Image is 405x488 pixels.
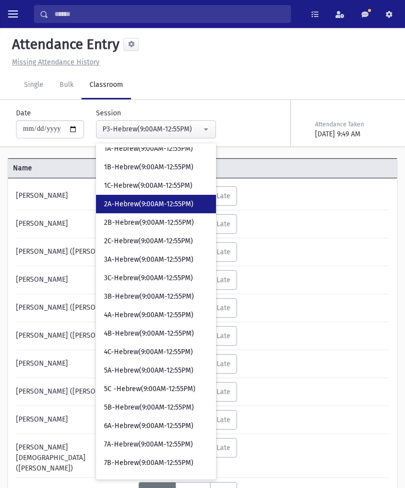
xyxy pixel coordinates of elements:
span: Late [216,444,230,452]
div: [DATE] 9:49 AM [315,129,387,139]
span: Late [216,360,230,368]
span: Late [216,332,230,340]
h5: Attendance Entry [8,36,119,53]
a: Classroom [81,71,131,99]
span: 5A-Hebrew(9:00AM-12:55PM) [104,366,193,376]
a: Missing Attendance History [8,58,99,66]
span: 7A-Hebrew(9:00AM-12:55PM) [104,440,193,450]
div: [PERSON_NAME] [11,410,138,430]
span: Late [216,416,230,424]
label: Session [96,108,121,118]
span: Attendance [137,163,364,173]
a: Bulk [51,71,81,99]
button: P3-Hebrew(9:00AM-12:55PM) [96,120,216,138]
div: P3-Hebrew(9:00AM-12:55PM) [102,124,201,134]
div: [PERSON_NAME] ([PERSON_NAME]) [11,242,138,262]
span: Late [216,388,230,396]
span: 2A-Hebrew(9:00AM-12:55PM) [104,199,193,209]
div: [PERSON_NAME] [11,270,138,290]
span: 1C-Hebrew(9:00AM-12:55PM) [104,181,192,191]
div: [PERSON_NAME] ([PERSON_NAME]) [11,298,138,318]
div: [PERSON_NAME] [11,214,138,234]
div: [PERSON_NAME] [11,354,138,374]
label: Date [16,108,31,118]
div: [PERSON_NAME][DEMOGRAPHIC_DATA] ([PERSON_NAME]) [11,438,138,474]
div: [PERSON_NAME] ([PERSON_NAME]) [11,382,138,402]
span: 1B-Hebrew(9:00AM-12:55PM) [104,162,193,172]
span: Late [216,248,230,256]
span: 4B-Hebrew(9:00AM-12:55PM) [104,329,194,339]
span: Late [216,304,230,312]
span: 5C -Hebrew(9:00AM-12:55PM) [104,384,195,394]
span: 4A-Hebrew(9:00AM-12:55PM) [104,310,193,320]
span: 2C-Hebrew(9:00AM-12:55PM) [104,236,193,246]
span: 3B-Hebrew(9:00AM-12:55PM) [104,292,194,302]
div: Attendance Taken [315,120,387,129]
span: 6A-Hebrew(9:00AM-12:55PM) [104,421,193,431]
span: 3A-Hebrew(9:00AM-12:55PM) [104,255,193,265]
input: Search [48,5,290,23]
span: Late [216,276,230,284]
span: Late [216,220,230,228]
div: [PERSON_NAME] [11,186,138,206]
span: Name [8,163,137,173]
button: toggle menu [4,5,22,23]
span: 4C-Hebrew(9:00AM-12:55PM) [104,347,193,357]
span: Late [216,192,230,200]
u: Missing Attendance History [12,58,99,66]
span: 5B-Hebrew(9:00AM-12:55PM) [104,403,194,413]
span: 1A-Hebrew(9:00AM-12:55PM) [104,144,193,154]
a: Single [16,71,51,99]
div: [PERSON_NAME] ([PERSON_NAME]) [11,326,138,346]
span: 3C-Hebrew(9:00AM-12:55PM) [104,273,193,283]
span: 2B-Hebrew(9:00AM-12:55PM) [104,218,194,228]
span: 7B-Hebrew(9:00AM-12:55PM) [104,458,193,468]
